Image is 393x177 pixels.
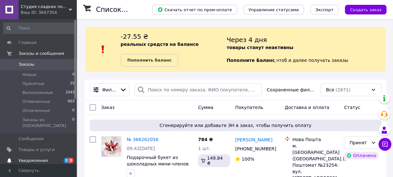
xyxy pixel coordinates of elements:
span: Заказы и сообщения [19,51,64,56]
h1: Список заказов [96,6,151,13]
span: Доставка и оплата [285,105,329,110]
span: Новые [22,72,36,78]
span: Все [326,87,334,93]
span: 0 [72,117,75,129]
span: 09:42[DATE] [127,146,155,151]
span: Покупатель [235,105,263,110]
button: Экспорт [310,5,339,14]
span: Главная [19,40,36,46]
span: Заказы из [GEOGRAPHIC_DATA] [22,117,72,129]
span: Через 4 дня [227,36,267,44]
button: Управление статусами [244,5,304,14]
span: Фильтры [102,87,117,93]
span: 1 шт. [198,146,211,151]
span: Экспорт [316,7,333,12]
span: Сообщения [19,136,44,142]
span: 2243 [66,90,75,96]
span: Сумма [198,105,213,110]
img: :exclamation: [98,45,108,54]
img: Фото товару [102,137,121,156]
span: Товары и услуги [19,147,55,153]
span: 0 [72,72,75,78]
div: Нова Пошта [293,136,339,143]
input: Поиск [3,22,75,34]
button: Скачать отчет по пром-оплате [152,5,237,14]
div: Ваш ID: 3647354 [21,10,77,15]
span: Скачать отчет по пром-оплате [157,7,232,13]
span: Отмененные [22,99,50,105]
a: № 366262056 [127,137,158,142]
a: Пополнить баланс [121,54,178,67]
div: 149.84 ₴ [198,154,230,167]
span: 100% [242,156,254,162]
span: 784 ₴ [198,137,213,142]
span: 25 [70,81,75,87]
b: Пополнить баланс [127,58,172,63]
span: -27.55 ₴ [121,33,148,40]
span: Сгенерируйте или добавьте ЭН в заказ, чтобы получить оплату [92,122,379,129]
b: реальных средств на балансе [121,42,199,47]
span: 603 [68,99,75,105]
b: Пополните Баланс [227,58,275,63]
a: Фото товару [101,136,122,157]
span: Создать заказ [350,7,381,12]
a: Создать заказ [339,7,387,12]
div: [PHONE_NUMBER] [234,144,275,153]
span: (2871) [336,87,351,92]
div: Оплачено [344,152,379,159]
span: Сохраненные фильтры: [267,87,316,93]
span: Статус [344,105,360,110]
button: Чат с покупателем [379,138,391,151]
div: , чтоб и далее получать заказы [227,32,385,67]
span: Принятые [22,81,44,87]
span: Оплаченные [22,108,50,114]
div: Принят [349,139,368,146]
span: Заказы [19,62,34,67]
a: [PERSON_NAME] [235,137,272,143]
span: Заказ [101,105,115,110]
input: Поиск по номеру заказа, ФИО покупателя, номеру телефона, Email, номеру накладной [135,83,261,96]
span: Управление статусами [249,7,299,12]
span: 3 [64,158,69,163]
span: 0 [72,108,75,114]
span: Студия сладких подарков "Vchocolade" [21,4,69,10]
span: Уведомления [19,158,48,164]
span: Выполненные [22,90,53,96]
span: 3 [68,158,74,163]
b: товары станут неактивны [227,45,293,50]
button: Создать заказ [345,5,387,14]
